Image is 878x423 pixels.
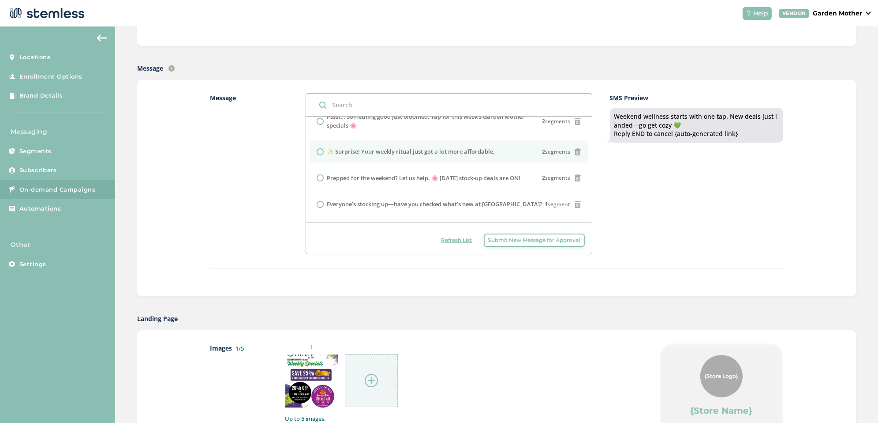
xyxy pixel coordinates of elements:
img: qjPEH5X6DapbVvJJqp91Ha2pebbNvnlIt4oWW9k8.jpg [285,355,338,408]
img: icon-help-white-03924b79.svg [746,11,751,16]
img: icon-info-236977d2.svg [168,65,175,72]
span: Locations [19,53,51,62]
strong: 2 [542,148,545,155]
span: On-demand Campaigns [19,185,96,194]
strong: 2 [542,174,545,181]
span: Subscribers [19,166,57,175]
strong: 1 [545,200,548,208]
p: Garden Mother [813,9,862,18]
label: Pssst… Something good just bloomed. Tap for this week’s Garden Mother specials 🌸 [327,113,542,130]
label: SMS Preview [610,93,783,102]
input: Search [306,94,592,116]
span: Segments [19,147,52,156]
span: Help [753,9,768,18]
span: segments [542,174,571,182]
label: Landing Page [137,314,178,323]
span: segment [545,200,571,208]
span: Refresh List [441,236,472,244]
span: segments [542,148,571,156]
label: {Store Name} [690,404,752,417]
strong: 2 [542,117,545,125]
iframe: Chat Widget [834,381,878,423]
label: Prepped for the weekend? Let us help. 🌸 [DATE] stock-up deals are ON! [327,174,521,183]
label: Message [210,93,306,254]
label: Everyone’s stocking up—have you checked what’s new at [GEOGRAPHIC_DATA]? [327,200,543,209]
button: Submit New Message for Approval [484,234,585,247]
img: logo-dark-0685b13c.svg [7,4,85,22]
button: Refresh List [437,234,477,247]
img: icon_down-arrow-small-66adaf34.svg [866,11,871,15]
span: Enrollment Options [19,72,82,81]
span: Submit New Message for Approval [488,236,580,244]
span: Settings [19,260,46,269]
span: Brand Details [19,91,63,100]
label: Images [210,344,267,423]
div: Weekend wellness starts with one tap. New deals just landed—go get cozy 💚 Reply END to cancel {au... [614,112,779,138]
small: 1 [285,344,338,351]
label: ✨ Surprise! Your weekly ritual just got a lot more affordable. [327,147,495,156]
label: Message [137,64,163,73]
label: 1/5 [235,344,244,352]
img: icon-circle-plus-45441306.svg [365,374,378,387]
span: {Store Logo} [705,372,738,380]
span: segments [542,117,571,125]
img: icon-arrow-back-accent-c549486e.svg [97,34,107,42]
span: Automations [19,204,61,213]
div: VENDOR [779,9,809,18]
